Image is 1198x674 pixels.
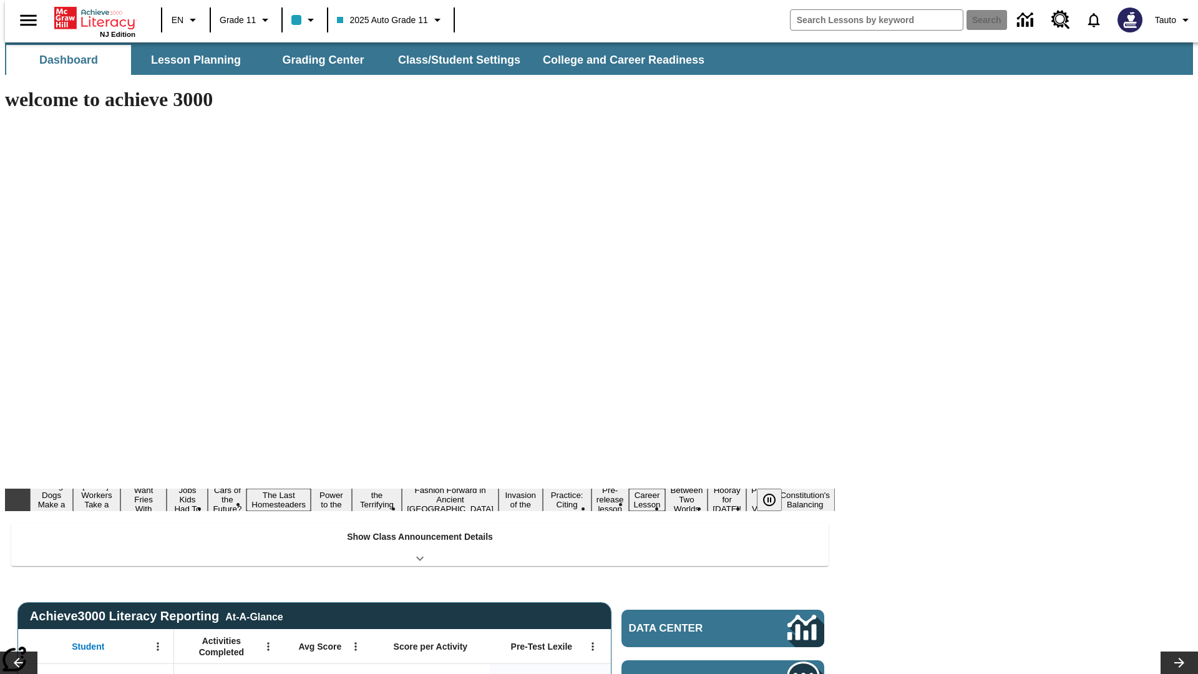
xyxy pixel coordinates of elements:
div: Show Class Announcement Details [11,523,829,566]
span: Avg Score [298,641,341,652]
button: Class: 2025 Auto Grade 11, Select your class [332,9,449,31]
span: 2025 Auto Grade 11 [337,14,427,27]
button: Open Menu [346,637,365,656]
button: Slide 7 Solar Power to the People [311,479,352,520]
button: Open Menu [583,637,602,656]
div: Pause [757,489,794,511]
button: Slide 9 Fashion Forward in Ancient Rome [402,484,499,515]
span: Student [72,641,104,652]
button: Slide 16 Point of View [746,484,775,515]
a: Data Center [1010,3,1044,37]
button: Slide 17 The Constitution's Balancing Act [775,479,835,520]
button: Open Menu [259,637,278,656]
a: Data Center [621,610,824,647]
img: Avatar [1118,7,1142,32]
input: search field [791,10,963,30]
button: Slide 3 Do You Want Fries With That? [120,474,167,525]
h1: welcome to achieve 3000 [5,88,835,111]
span: Achieve3000 Literacy Reporting [30,609,283,623]
button: Slide 4 Dirty Jobs Kids Had To Do [167,474,208,525]
span: Tauto [1155,14,1176,27]
button: Open side menu [10,2,47,39]
button: Class/Student Settings [388,45,530,75]
button: Slide 10 The Invasion of the Free CD [499,479,543,520]
a: Home [54,6,135,31]
button: Profile/Settings [1150,9,1198,31]
button: College and Career Readiness [533,45,714,75]
span: Activities Completed [180,635,263,658]
button: Slide 11 Mixed Practice: Citing Evidence [543,479,592,520]
span: Data Center [629,622,746,635]
div: SubNavbar [5,45,716,75]
button: Slide 15 Hooray for Constitution Day! [708,484,746,515]
div: SubNavbar [5,42,1193,75]
button: Language: EN, Select a language [166,9,206,31]
button: Class color is light blue. Change class color [286,9,323,31]
button: Pause [757,489,782,511]
button: Slide 2 Labor Day: Workers Take a Stand [73,479,120,520]
button: Slide 12 Pre-release lesson [592,484,629,515]
button: Grade: Grade 11, Select a grade [215,9,278,31]
div: At-A-Glance [225,609,283,623]
button: Open Menu [149,637,167,656]
button: Slide 5 Cars of the Future? [208,484,246,515]
button: Dashboard [6,45,131,75]
a: Resource Center, Will open in new tab [1044,3,1078,37]
a: Notifications [1078,4,1110,36]
button: Slide 13 Career Lesson [629,489,666,511]
button: Select a new avatar [1110,4,1150,36]
span: Grade 11 [220,14,256,27]
button: Lesson carousel, Next [1161,652,1198,674]
button: Grading Center [261,45,386,75]
span: EN [172,14,183,27]
span: NJ Edition [100,31,135,38]
button: Lesson Planning [134,45,258,75]
button: Slide 6 The Last Homesteaders [246,489,311,511]
button: Slide 8 Attack of the Terrifying Tomatoes [352,479,402,520]
button: Slide 1 Diving Dogs Make a Splash [30,479,73,520]
p: Show Class Announcement Details [347,530,493,544]
span: Score per Activity [394,641,468,652]
div: Home [54,4,135,38]
span: Pre-Test Lexile [511,641,573,652]
button: Slide 14 Between Two Worlds [665,484,708,515]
